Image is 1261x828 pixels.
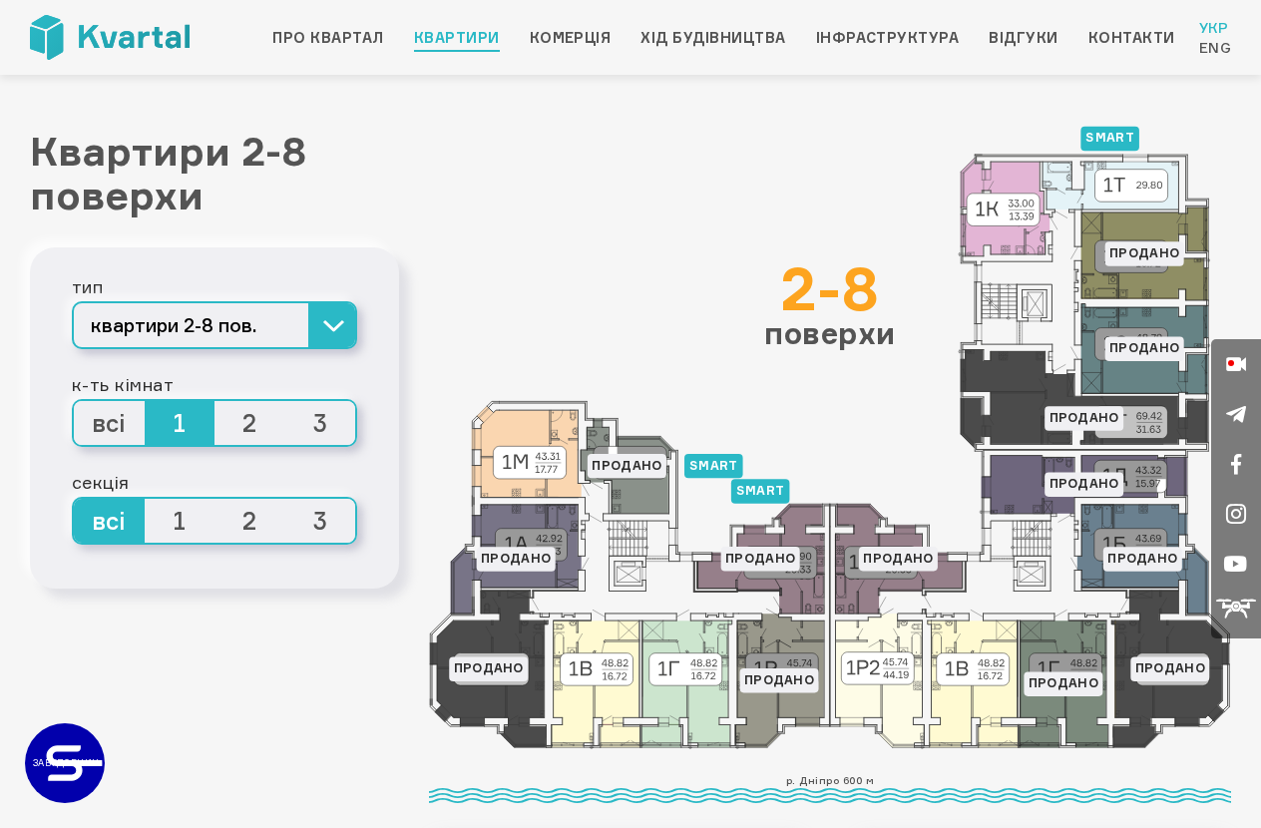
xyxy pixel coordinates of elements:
[816,26,960,50] a: Інфраструктура
[72,301,357,349] button: квартири 2-8 пов.
[72,467,357,497] div: секція
[145,499,215,543] span: 1
[74,499,145,543] span: всі
[1199,18,1231,38] a: Укр
[429,772,1231,803] div: р. Дніпро 600 м
[285,499,356,543] span: 3
[285,401,356,445] span: 3
[989,26,1057,50] a: Відгуки
[72,369,357,399] div: к-ть кімнат
[1088,26,1175,50] a: Контакти
[145,401,215,445] span: 1
[1199,38,1231,58] a: Eng
[25,723,105,803] a: ЗАБУДОВНИК
[530,26,612,50] a: Комерція
[640,26,785,50] a: Хід будівництва
[214,499,285,543] span: 2
[30,15,190,60] img: Kvartal
[214,401,285,445] span: 2
[272,26,383,50] a: Про квартал
[764,258,895,318] div: 2-8
[72,271,357,301] div: тип
[74,401,145,445] span: всі
[33,757,99,768] text: ЗАБУДОВНИК
[30,130,399,217] h1: Квартири 2-8 поверхи
[764,258,895,348] div: поверхи
[414,26,500,50] a: Квартири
